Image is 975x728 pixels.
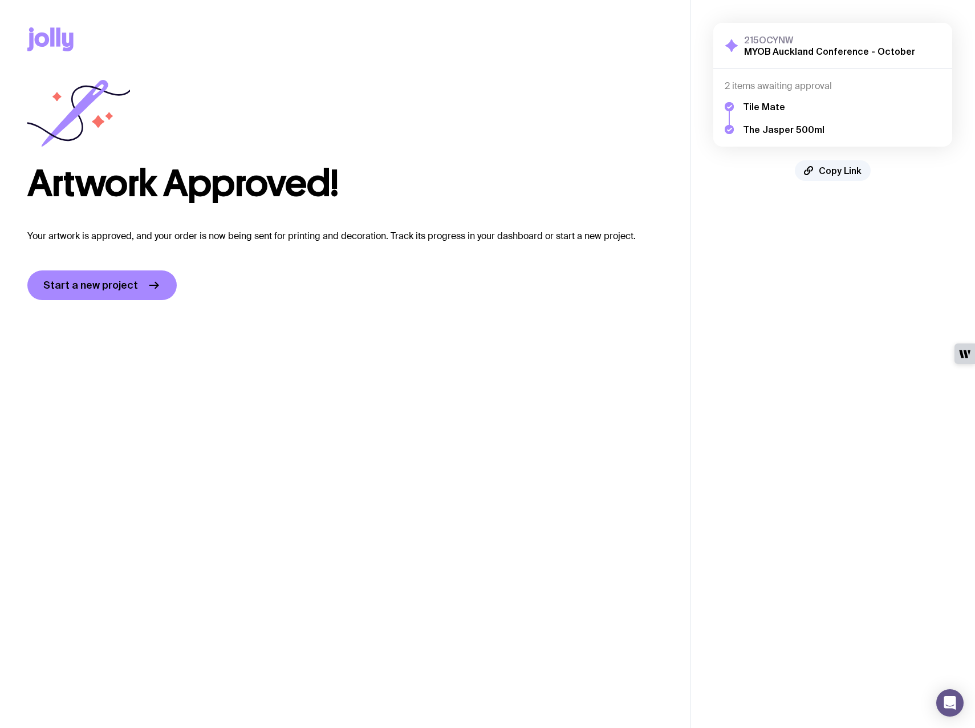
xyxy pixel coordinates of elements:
button: Copy Link [795,160,871,181]
h5: The Jasper 500ml [743,124,824,135]
p: Your artwork is approved, and your order is now being sent for printing and decoration. Track its... [27,229,663,243]
a: Start a new project [27,270,177,300]
h4: 2 items awaiting approval [725,80,941,92]
h3: 215OCYNW [744,34,915,46]
div: Open Intercom Messenger [936,689,964,717]
h1: Artwork Approved! [27,165,663,202]
span: Copy Link [819,165,862,176]
span: Start a new project [43,278,138,292]
h5: Tile Mate [743,101,824,112]
h2: MYOB Auckland Conference - October [744,46,915,57]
